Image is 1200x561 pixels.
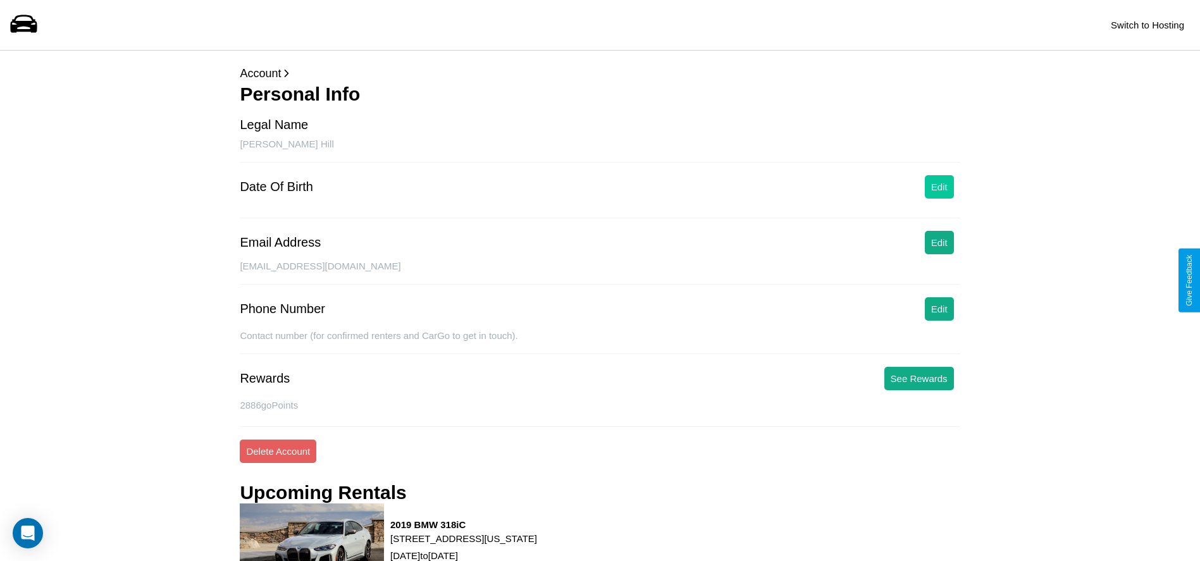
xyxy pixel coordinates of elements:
button: Delete Account [240,440,316,463]
div: Email Address [240,235,321,250]
div: Give Feedback [1185,255,1194,306]
div: Contact number (for confirmed renters and CarGo to get in touch). [240,330,960,354]
button: Edit [925,231,954,254]
div: Rewards [240,371,290,386]
h3: Personal Info [240,83,960,105]
button: Switch to Hosting [1104,13,1191,37]
p: 2886 goPoints [240,397,960,414]
p: Account [240,63,960,83]
div: Phone Number [240,302,325,316]
div: Open Intercom Messenger [13,518,43,548]
button: Edit [925,175,954,199]
button: See Rewards [884,367,954,390]
h3: 2019 BMW 318iC [390,519,537,530]
button: Edit [925,297,954,321]
p: [STREET_ADDRESS][US_STATE] [390,530,537,547]
h3: Upcoming Rentals [240,482,406,503]
div: [EMAIL_ADDRESS][DOMAIN_NAME] [240,261,960,285]
div: Legal Name [240,118,308,132]
div: Date Of Birth [240,180,313,194]
div: [PERSON_NAME] Hill [240,139,960,163]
